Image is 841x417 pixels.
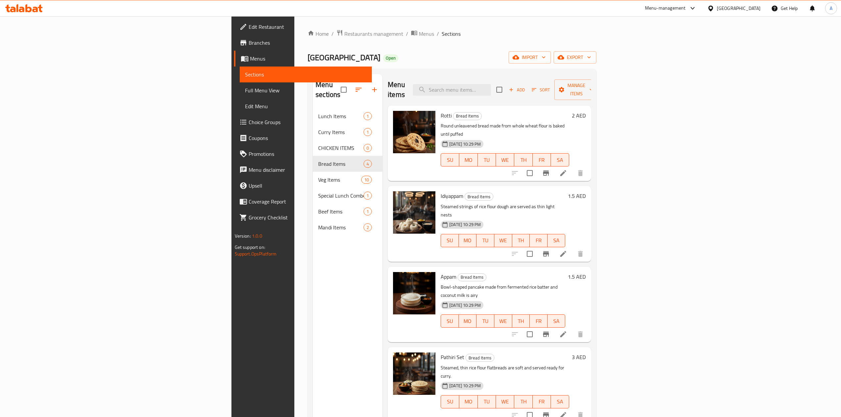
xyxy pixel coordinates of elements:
span: 1 [364,208,371,215]
a: Full Menu View [240,82,372,98]
a: Coupons [234,130,372,146]
span: 4 [364,161,371,167]
div: Bread Items4 [313,156,382,172]
span: [DATE] 10:29 PM [447,383,483,389]
span: Select to update [523,327,537,341]
button: import [509,51,551,64]
span: Bread Items [453,112,481,120]
span: Open [383,55,398,61]
span: Upsell [249,182,367,190]
span: Version: [235,232,251,240]
div: Lunch Items [318,112,364,120]
button: TH [514,395,532,408]
div: Lunch Items1 [313,108,382,124]
button: MO [459,314,477,328]
a: Coverage Report [234,194,372,209]
span: CHICKEN ITEMS [318,144,364,152]
button: SA [551,395,569,408]
a: Grocery Checklist [234,209,372,225]
button: Branch-specific-item [538,326,554,342]
button: FR [533,153,551,166]
span: Edit Menu [245,102,367,110]
span: Curry Items [318,128,364,136]
span: FR [532,316,545,326]
div: Beef Items [318,208,364,215]
button: export [554,51,596,64]
a: Menu disclaimer [234,162,372,178]
span: SU [444,155,457,165]
button: FR [530,314,548,328]
li: / [437,30,439,38]
span: export [559,53,591,62]
span: Menus [250,55,367,63]
span: TU [480,397,493,406]
div: items [364,128,372,136]
span: import [514,53,546,62]
div: items [364,144,372,152]
button: TU [478,153,496,166]
span: 1.0.0 [252,232,262,240]
span: TH [517,397,530,406]
span: 2 [364,224,371,231]
span: WE [497,236,510,245]
a: Edit menu item [559,250,567,258]
button: WE [494,234,512,247]
span: 1 [364,129,371,135]
span: Menu disclaimer [249,166,367,174]
span: FR [535,155,548,165]
button: SU [441,395,459,408]
div: Curry Items1 [313,124,382,140]
nav: breadcrumb [308,29,596,38]
span: TU [479,316,492,326]
span: TU [480,155,493,165]
span: TH [515,316,527,326]
h6: 1.5 AED [568,272,586,281]
button: FR [533,395,551,408]
div: Bread Items [318,160,364,168]
span: Pathiri Set [441,352,464,362]
p: Bowl-shaped pancake made from fermented rice batter and coconut milk is airy [441,283,565,300]
span: TH [517,155,530,165]
span: MO [462,397,475,406]
span: Special Lunch Combo [318,192,364,200]
span: Rotti [441,111,452,120]
button: Add section [367,82,382,98]
div: items [364,192,372,200]
li: / [406,30,408,38]
span: FR [535,397,548,406]
span: MO [462,316,474,326]
span: 10 [362,177,371,183]
span: Edit Restaurant [249,23,367,31]
img: Idiyappam [393,191,435,234]
button: delete [572,326,588,342]
span: SU [444,397,457,406]
p: Steamed, thin rice flour flatbreads are soft and served ready for curry. [441,364,569,380]
a: Edit Restaurant [234,19,372,35]
a: Sections [240,67,372,82]
span: Choice Groups [249,118,367,126]
span: Get support on: [235,243,265,252]
span: Mandi Items [318,223,364,231]
div: CHICKEN ITEMS0 [313,140,382,156]
button: MO [459,234,477,247]
div: Special Lunch Combo1 [313,188,382,204]
span: SA [554,397,567,406]
span: SU [444,236,456,245]
span: WE [499,397,512,406]
img: Pathiri Set [393,352,435,395]
a: Menus [234,51,372,67]
div: items [364,208,372,215]
h6: 3 AED [572,352,586,362]
button: Branch-specific-item [538,165,554,181]
button: SU [441,314,459,328]
a: Edit menu item [559,330,567,338]
button: MO [459,395,477,408]
span: Promotions [249,150,367,158]
button: Sort [530,85,552,95]
div: items [364,223,372,231]
p: Steamed strings of rice flour dough are served as thin light nests [441,203,565,219]
p: Round unleavened bread made from whole wheat flour is baked until puffed [441,122,569,138]
a: Promotions [234,146,372,162]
